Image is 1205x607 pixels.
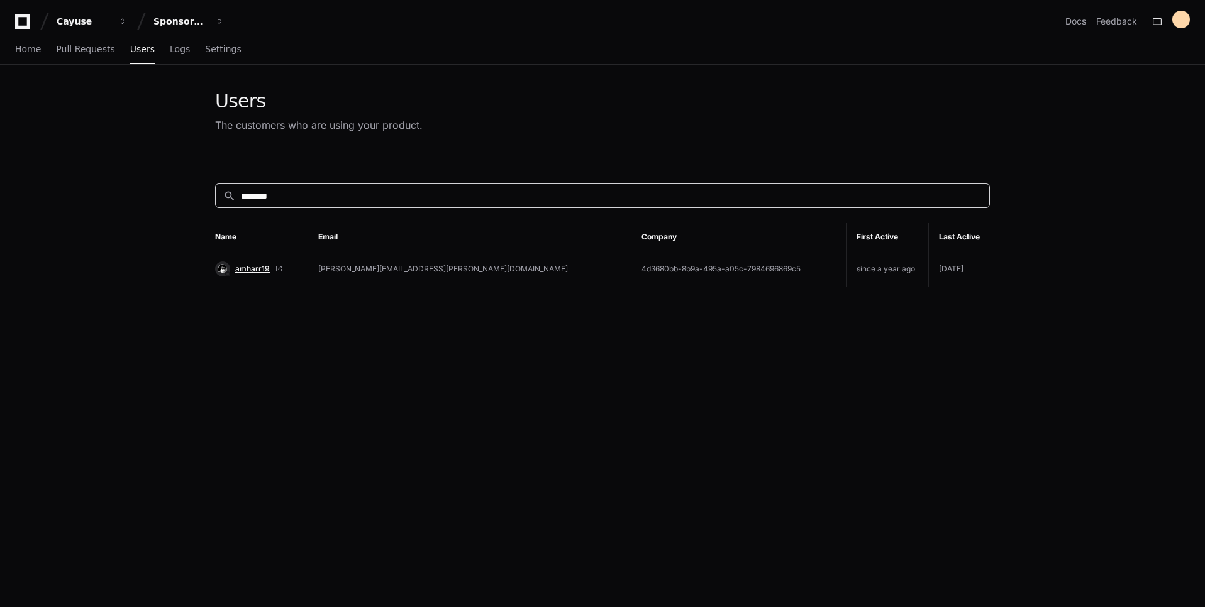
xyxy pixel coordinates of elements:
[235,264,270,274] span: amharr19
[170,45,190,53] span: Logs
[215,261,297,276] a: amharr19
[130,35,155,64] a: Users
[148,10,229,33] button: Sponsored Projects (SP4)
[929,251,990,287] td: [DATE]
[929,223,990,251] th: Last Active
[57,15,111,28] div: Cayuse
[308,251,631,287] td: [PERSON_NAME][EMAIL_ADDRESS][PERSON_NAME][DOMAIN_NAME]
[153,15,208,28] div: Sponsored Projects (SP4)
[205,45,241,53] span: Settings
[215,223,308,251] th: Name
[308,223,631,251] th: Email
[52,10,132,33] button: Cayuse
[1096,15,1137,28] button: Feedback
[56,35,114,64] a: Pull Requests
[223,190,236,202] mat-icon: search
[15,45,41,53] span: Home
[215,118,423,133] div: The customers who are using your product.
[215,90,423,112] div: Users
[15,35,41,64] a: Home
[216,263,228,275] img: 15.svg
[846,223,928,251] th: First Active
[130,45,155,53] span: Users
[631,251,846,287] td: 4d3680bb-8b9a-495a-a05c-7984696869c5
[846,251,928,287] td: since a year ago
[170,35,190,64] a: Logs
[56,45,114,53] span: Pull Requests
[1065,15,1086,28] a: Docs
[631,223,846,251] th: Company
[205,35,241,64] a: Settings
